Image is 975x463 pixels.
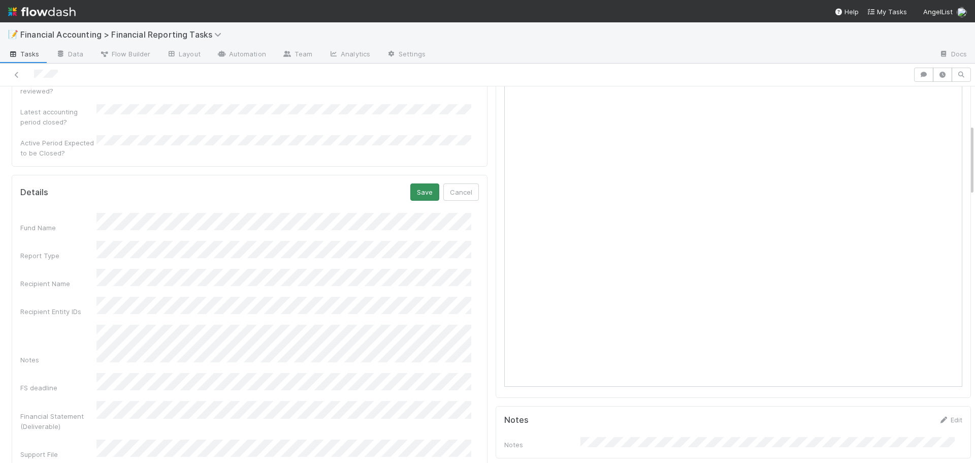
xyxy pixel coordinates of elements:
[504,440,580,450] div: Notes
[8,3,76,20] img: logo-inverted-e16ddd16eac7371096b0.svg
[8,49,40,59] span: Tasks
[957,7,967,17] img: avatar_030f5503-c087-43c2-95d1-dd8963b2926c.png
[504,415,529,425] h5: Notes
[20,355,96,365] div: Notes
[209,47,274,63] a: Automation
[20,306,96,317] div: Recipient Entity IDs
[20,107,96,127] div: Latest accounting period closed?
[20,383,96,393] div: FS deadline
[923,8,953,16] span: AngelList
[274,47,320,63] a: Team
[20,188,48,198] h5: Details
[867,7,907,17] a: My Tasks
[158,47,209,63] a: Layout
[931,47,975,63] a: Docs
[48,47,91,63] a: Data
[20,411,96,431] div: Financial Statement (Deliverable)
[378,47,434,63] a: Settings
[20,449,96,459] div: Support File
[938,416,962,424] a: Edit
[320,47,378,63] a: Analytics
[867,8,907,16] span: My Tasks
[834,7,859,17] div: Help
[410,183,439,201] button: Save
[20,223,96,233] div: Fund Name
[8,30,18,39] span: 📝
[20,29,226,40] span: Financial Accounting > Financial Reporting Tasks
[20,279,96,289] div: Recipient Name
[20,138,96,158] div: Active Period Expected to be Closed?
[443,183,479,201] button: Cancel
[91,47,158,63] a: Flow Builder
[20,251,96,261] div: Report Type
[100,49,150,59] span: Flow Builder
